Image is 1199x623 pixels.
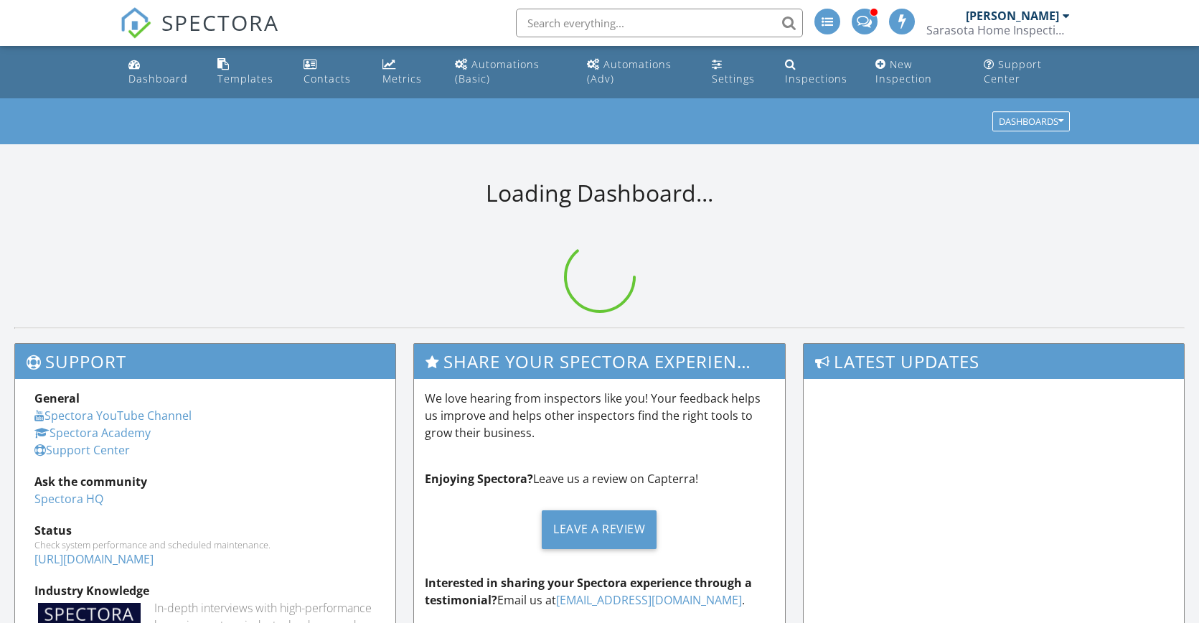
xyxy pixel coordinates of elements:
span: SPECTORA [161,7,279,37]
a: [EMAIL_ADDRESS][DOMAIN_NAME] [556,592,742,608]
p: Email us at . [425,574,775,609]
a: New Inspection [870,52,967,93]
a: Dashboard [123,52,200,93]
strong: Enjoying Spectora? [425,471,533,487]
div: Dashboards [999,117,1063,127]
div: Sarasota Home Inspections [926,23,1070,37]
div: Status [34,522,376,539]
a: [URL][DOMAIN_NAME] [34,551,154,567]
h3: Support [15,344,395,379]
div: Industry Knowledge [34,582,376,599]
button: Dashboards [992,112,1070,132]
a: Spectora YouTube Channel [34,408,192,423]
div: [PERSON_NAME] [966,9,1059,23]
div: Ask the community [34,473,376,490]
a: Spectora HQ [34,491,103,507]
strong: Interested in sharing your Spectora experience through a testimonial? [425,575,752,608]
div: Automations (Basic) [455,57,540,85]
a: Contacts [298,52,366,93]
div: Leave a Review [542,510,657,549]
strong: General [34,390,80,406]
h3: Share Your Spectora Experience [414,344,786,379]
a: Settings [706,52,768,93]
a: Templates [212,52,286,93]
a: Support Center [34,442,130,458]
a: Support Center [978,52,1076,93]
div: Contacts [304,72,351,85]
div: Dashboard [128,72,188,85]
div: New Inspection [875,57,932,85]
a: Metrics [377,52,438,93]
img: The Best Home Inspection Software - Spectora [120,7,151,39]
h3: Latest Updates [804,344,1184,379]
a: Inspections [779,52,859,93]
a: Leave a Review [425,499,775,560]
a: Spectora Academy [34,425,151,441]
div: Automations (Adv) [587,57,672,85]
p: Leave us a review on Capterra! [425,470,775,487]
div: Support Center [984,57,1042,85]
p: We love hearing from inspectors like you! Your feedback helps us improve and helps other inspecto... [425,390,775,441]
a: SPECTORA [120,19,279,50]
div: Metrics [382,72,422,85]
div: Templates [217,72,273,85]
input: Search everything... [516,9,803,37]
a: Automations (Advanced) [581,52,695,93]
div: Inspections [785,72,847,85]
a: Automations (Basic) [449,52,570,93]
div: Settings [712,72,755,85]
div: Check system performance and scheduled maintenance. [34,539,376,551]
